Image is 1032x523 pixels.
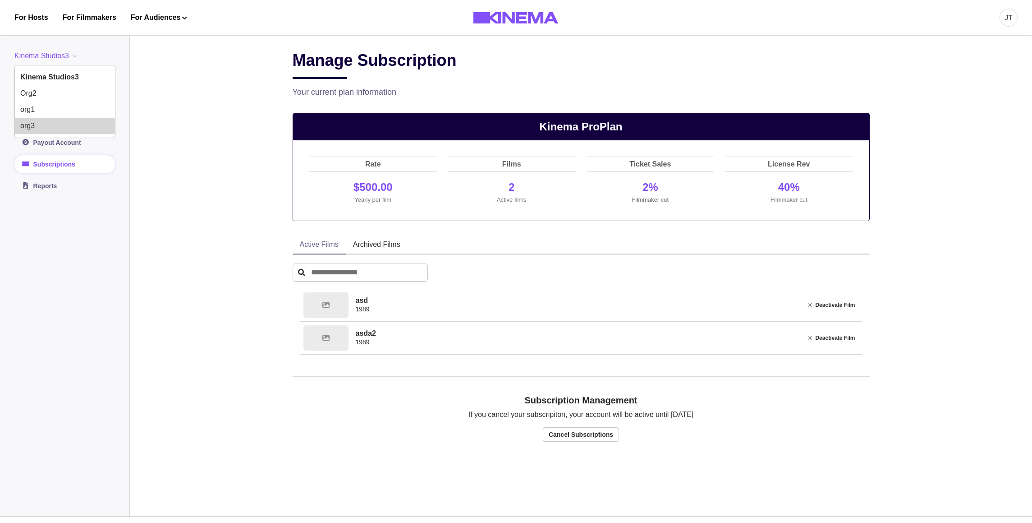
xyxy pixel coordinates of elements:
button: Archived Films [346,236,408,255]
p: Active films [449,195,574,204]
a: For Filmmakers [63,12,116,23]
p: Kinema Pro Plan [293,113,869,140]
button: Cancel Subscriptions [543,427,619,442]
p: License Rev [725,157,853,171]
p: 2 [449,179,574,195]
button: For Audiences [131,12,187,23]
p: If you cancel your subscripiton, your account will be active until [DATE] [468,409,694,420]
button: Org2 [15,85,115,102]
button: Kinema Studios3 [14,51,81,61]
p: Yearly per film [311,195,436,204]
p: Your current plan information [293,86,870,98]
button: Deactivate Film [804,300,858,310]
a: Reports [14,177,115,195]
button: Kinema Studios3 [15,69,115,85]
h2: Subscription Management [524,395,637,406]
p: 1989 [356,305,798,314]
div: JT [1004,13,1013,23]
button: org3 [15,118,115,134]
button: Active Films [293,236,346,255]
a: Subscriptions [14,155,115,173]
p: 1989 [356,338,798,347]
p: $500.00 [311,179,436,195]
a: Payout Account [14,134,115,152]
p: Ticket Sales [587,157,715,171]
h2: asd [356,296,798,305]
a: For Hosts [14,12,48,23]
h2: Manage Subscription [293,51,457,79]
h2: asda2 [356,329,798,338]
p: Rate [309,157,437,171]
button: org1 [15,102,115,118]
p: 2% [588,179,713,195]
p: Filmmaker cut [588,195,713,204]
p: Filmmaker cut [727,195,851,204]
p: 40% [727,179,851,195]
p: Films [448,157,576,171]
button: Deactivate Film [804,333,858,343]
